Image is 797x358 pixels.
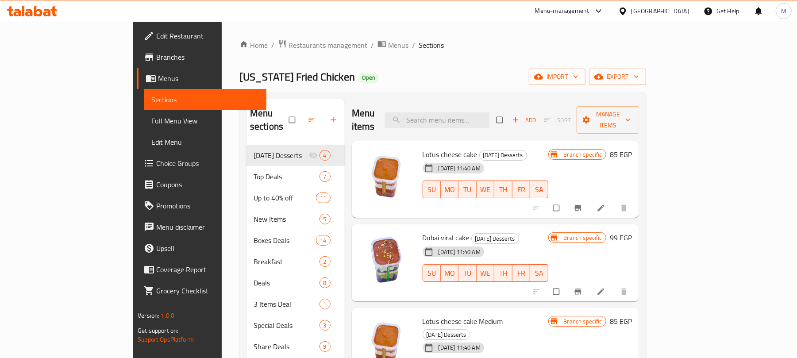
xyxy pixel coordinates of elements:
span: Top Deals [254,171,320,182]
span: [DATE] Desserts [480,150,527,160]
span: 7 [320,173,330,181]
span: [US_STATE] Fried Chicken [239,67,355,87]
a: Menu disclaimer [137,216,266,238]
button: MO [441,181,458,198]
span: TU [462,183,473,196]
button: SU [423,264,441,282]
span: Full Menu View [151,115,259,126]
span: Grocery Checklist [156,285,259,296]
span: Lotus cheese cake Medium [423,315,503,328]
div: 3 Items Deal1 [246,293,345,315]
div: 3 Items Deal [254,299,320,309]
span: 5 [320,215,330,223]
svg: Inactive section [309,151,318,160]
div: Deals [254,277,320,288]
a: Coverage Report [137,259,266,280]
span: Add item [510,113,538,127]
span: Menus [158,73,259,84]
span: SA [534,267,544,280]
span: Breakfast [254,256,320,267]
span: MO [444,267,455,280]
span: Menus [388,40,408,50]
div: [GEOGRAPHIC_DATA] [631,6,689,16]
img: Dubai viral cake [359,231,416,288]
div: Ramadan Desserts [471,233,519,244]
a: Upsell [137,238,266,259]
a: Full Menu View [144,110,266,131]
div: Special Deals3 [246,315,345,336]
button: TH [494,181,512,198]
h6: 99 EGP [610,231,632,244]
span: Promotions [156,200,259,211]
a: Branches [137,46,266,68]
span: Restaurants management [289,40,367,50]
div: items [320,256,331,267]
button: SU [423,181,441,198]
button: export [589,69,646,85]
button: TU [458,181,476,198]
span: 9 [320,343,330,351]
span: [DATE] 11:40 AM [435,248,484,256]
span: Manage items [584,109,632,131]
button: Manage items [577,106,639,134]
div: New Items5 [246,208,345,230]
span: Share Deals [254,341,320,352]
span: Coverage Report [156,264,259,275]
button: import [529,69,585,85]
a: Edit Menu [144,131,266,153]
span: WE [480,183,491,196]
span: Coupons [156,179,259,190]
div: Up to 40% off [254,192,316,203]
div: Ramadan Desserts [479,150,527,161]
div: Ramadan Desserts [423,329,470,340]
span: [DATE] 11:40 AM [435,164,484,173]
span: Menu disclaimer [156,222,259,232]
div: items [316,192,330,203]
a: Promotions [137,195,266,216]
h2: Menu items [352,107,375,133]
div: items [320,277,331,288]
span: Branch specific [560,234,606,242]
a: Grocery Checklist [137,280,266,301]
a: Choice Groups [137,153,266,174]
a: Edit menu item [597,287,607,296]
span: Special Deals [254,320,320,331]
span: import [536,71,578,82]
span: 1.0.0 [161,310,175,321]
span: Branch specific [560,150,606,159]
span: SU [427,267,437,280]
span: [DATE] Desserts [254,150,309,161]
span: WE [480,267,491,280]
span: [DATE] Desserts [423,330,470,340]
div: Top Deals7 [246,166,345,187]
button: SA [530,181,548,198]
div: New Items [254,214,320,224]
span: Boxes Deals [254,235,316,246]
span: SA [534,183,544,196]
button: Add [510,113,538,127]
button: TH [494,264,512,282]
div: items [320,299,331,309]
input: search [385,112,489,128]
span: TU [462,267,473,280]
span: Sort sections [302,110,323,130]
span: Edit Restaurant [156,31,259,41]
button: Branch-specific-item [568,198,589,218]
span: Select to update [548,283,566,300]
span: 8 [320,279,330,287]
span: Add [512,115,536,125]
div: items [320,150,331,161]
span: [DATE] Desserts [472,234,519,244]
button: Add section [323,110,345,130]
a: Menus [137,68,266,89]
span: Lotus cheese cake [423,148,477,161]
div: Boxes Deals14 [246,230,345,251]
h6: 85 EGP [610,315,632,327]
span: Select all sections [284,112,302,128]
span: Edit Menu [151,137,259,147]
div: Open [358,73,379,83]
